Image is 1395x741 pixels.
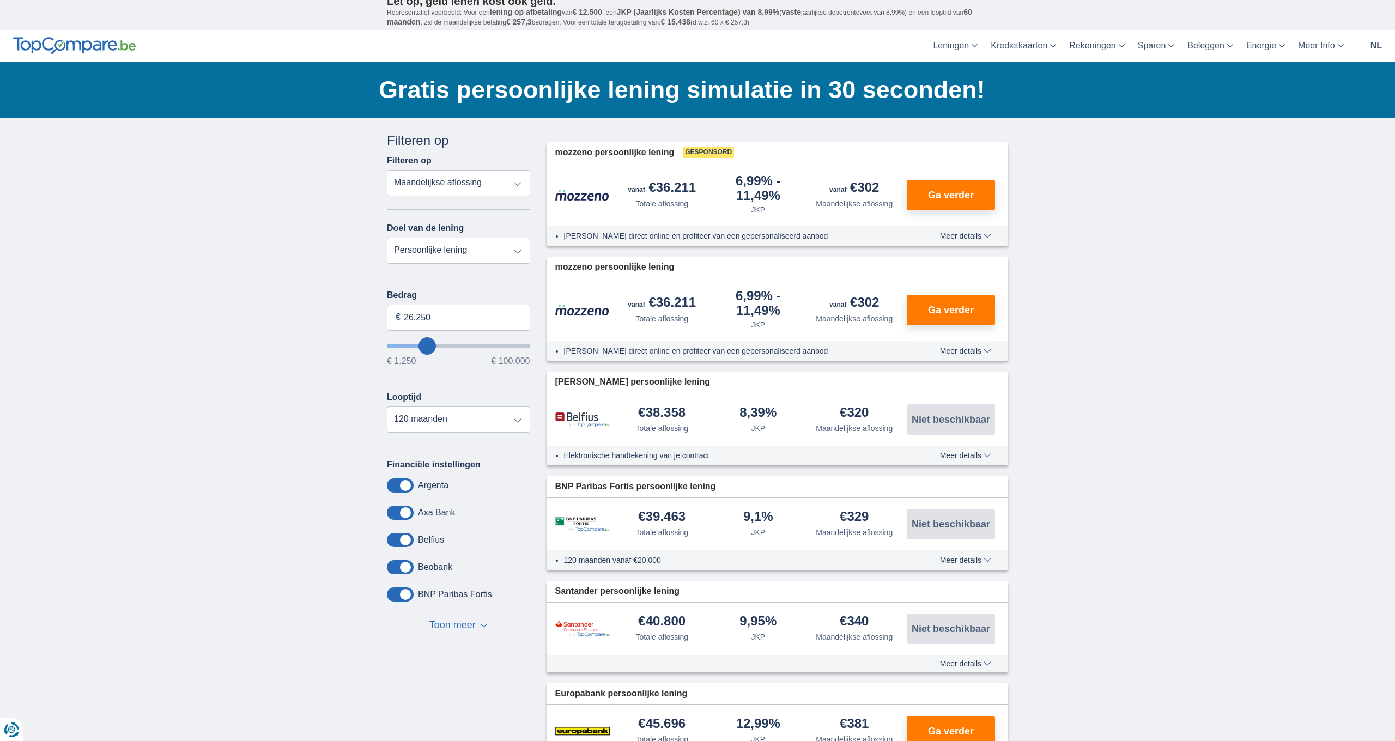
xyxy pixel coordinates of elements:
label: Financiële instellingen [387,460,481,470]
div: 9,95% [739,615,777,629]
span: Toon meer [429,618,476,633]
div: Totale aflossing [635,527,688,538]
a: Leningen [926,30,984,62]
img: product.pl.alt Mozzeno [555,189,610,201]
a: Rekeningen [1063,30,1131,62]
div: 9,1% [743,510,773,525]
img: TopCompare [13,37,136,54]
div: 6,99% [714,289,802,317]
span: Ga verder [928,190,974,200]
span: Ga verder [928,305,974,315]
button: Meer details [932,659,999,668]
label: Doel van de lening [387,223,464,233]
span: Niet beschikbaar [912,624,990,634]
div: JKP [751,319,765,330]
li: [PERSON_NAME] direct online en profiteer van een gepersonaliseerd aanbod [564,230,900,241]
div: 6,99% [714,174,802,202]
div: €36.211 [628,181,696,196]
div: €381 [840,717,869,732]
div: Maandelijkse aflossing [816,313,893,324]
input: wantToBorrow [387,344,530,348]
span: Santander persoonlijke lening [555,585,680,598]
div: JKP [751,527,765,538]
span: Niet beschikbaar [912,415,990,424]
div: €302 [829,181,879,196]
h1: Gratis persoonlijke lening simulatie in 30 seconden! [379,73,1008,107]
div: Totale aflossing [635,198,688,209]
div: JKP [751,204,765,215]
label: Argenta [418,481,448,490]
span: BNP Paribas Fortis persoonlijke lening [555,481,716,493]
li: 120 maanden vanaf €20.000 [564,555,900,566]
a: nl [1364,30,1388,62]
label: Bedrag [387,290,530,300]
div: €39.463 [638,510,686,525]
img: product.pl.alt Belfius [555,412,610,428]
span: mozzeno persoonlijke lening [555,261,675,274]
span: Meer details [940,232,991,240]
div: Totale aflossing [635,631,688,642]
span: Niet beschikbaar [912,519,990,529]
label: BNP Paribas Fortis [418,590,492,599]
label: Looptijd [387,392,421,402]
div: Maandelijkse aflossing [816,631,893,642]
span: € 100.000 [491,357,530,366]
span: Meer details [940,556,991,564]
div: €302 [829,296,879,311]
span: Gesponsord [683,147,734,158]
button: Ga verder [907,295,995,325]
img: product.pl.alt BNP Paribas Fortis [555,517,610,532]
li: Elektronische handtekening van je contract [564,450,900,461]
div: €320 [840,406,869,421]
div: Totale aflossing [635,423,688,434]
label: Beobank [418,562,452,572]
span: vaste [781,8,801,16]
a: Kredietkaarten [984,30,1063,62]
div: Totale aflossing [635,313,688,324]
span: mozzeno persoonlijke lening [555,147,675,159]
span: 60 maanden [387,8,972,26]
a: Energie [1240,30,1291,62]
div: Maandelijkse aflossing [816,198,893,209]
span: JKP (Jaarlijks Kosten Percentage) van 8,99% [617,8,780,16]
img: product.pl.alt Mozzeno [555,304,610,316]
button: Meer details [932,347,999,355]
span: Meer details [940,347,991,355]
button: Meer details [932,556,999,564]
span: € 15.438 [660,17,690,26]
p: Representatief voorbeeld: Voor een van , een ( jaarlijkse debetrentevoet van 8,99%) en een loopti... [387,8,1008,27]
span: € [396,311,401,324]
div: JKP [751,423,765,434]
div: 12,99% [736,717,780,732]
label: Filteren op [387,156,432,166]
span: ▼ [480,623,488,628]
div: Maandelijkse aflossing [816,527,893,538]
button: Meer details [932,232,999,240]
span: € 12.500 [572,8,602,16]
div: JKP [751,631,765,642]
span: lening op afbetaling [490,8,562,16]
span: [PERSON_NAME] persoonlijke lening [555,376,710,388]
div: €340 [840,615,869,629]
a: Beleggen [1181,30,1240,62]
div: Maandelijkse aflossing [816,423,893,434]
button: Toon meer ▼ [426,618,491,633]
button: Ga verder [907,180,995,210]
span: € 1.250 [387,357,416,366]
span: € 257,3 [506,17,532,26]
div: €40.800 [638,615,686,629]
span: Europabank persoonlijke lening [555,688,688,700]
a: Sparen [1131,30,1181,62]
span: Ga verder [928,726,974,736]
div: 8,39% [739,406,777,421]
div: €329 [840,510,869,525]
img: product.pl.alt Santander [555,620,610,637]
a: Meer Info [1291,30,1350,62]
div: €36.211 [628,296,696,311]
div: Filteren op [387,131,530,150]
div: €45.696 [638,717,686,732]
button: Niet beschikbaar [907,614,995,644]
label: Belfius [418,535,444,545]
li: [PERSON_NAME] direct online en profiteer van een gepersonaliseerd aanbod [564,345,900,356]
